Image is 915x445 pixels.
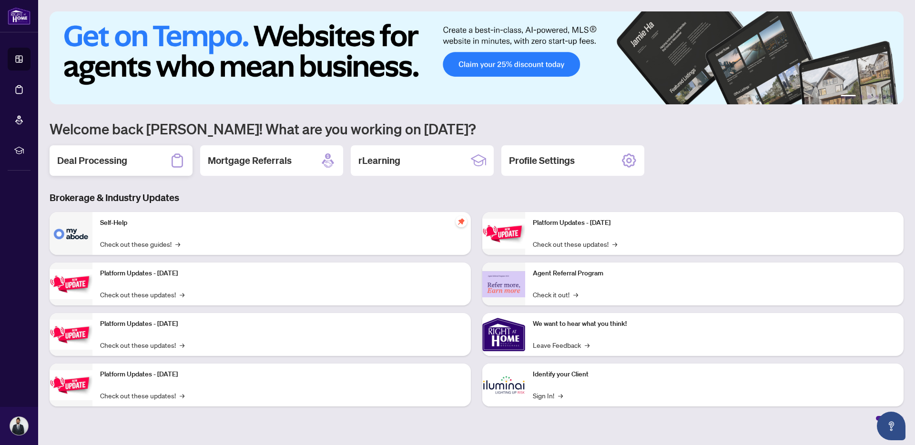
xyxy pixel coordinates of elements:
[612,239,617,249] span: →
[867,95,871,99] button: 3
[533,289,578,300] a: Check it out!→
[883,95,886,99] button: 5
[482,313,525,356] img: We want to hear what you think!
[482,219,525,249] img: Platform Updates - June 23, 2025
[57,154,127,167] h2: Deal Processing
[100,239,180,249] a: Check out these guides!→
[482,271,525,297] img: Agent Referral Program
[8,7,30,25] img: logo
[100,369,463,380] p: Platform Updates - [DATE]
[456,216,467,227] span: pushpin
[533,239,617,249] a: Check out these updates!→
[585,340,590,350] span: →
[558,390,563,401] span: →
[875,95,879,99] button: 4
[50,212,92,255] img: Self-Help
[175,239,180,249] span: →
[533,340,590,350] a: Leave Feedback→
[50,320,92,350] img: Platform Updates - July 21, 2025
[533,218,896,228] p: Platform Updates - [DATE]
[877,412,905,440] button: Open asap
[100,218,463,228] p: Self-Help
[180,340,184,350] span: →
[100,319,463,329] p: Platform Updates - [DATE]
[208,154,292,167] h2: Mortgage Referrals
[100,390,184,401] a: Check out these updates!→
[180,289,184,300] span: →
[533,369,896,380] p: Identify your Client
[358,154,400,167] h2: rLearning
[100,268,463,279] p: Platform Updates - [DATE]
[890,95,894,99] button: 6
[100,340,184,350] a: Check out these updates!→
[50,11,904,104] img: Slide 0
[50,269,92,299] img: Platform Updates - September 16, 2025
[533,319,896,329] p: We want to hear what you think!
[533,390,563,401] a: Sign In!→
[50,191,904,204] h3: Brokerage & Industry Updates
[841,95,856,99] button: 1
[573,289,578,300] span: →
[50,370,92,400] img: Platform Updates - July 8, 2025
[533,268,896,279] p: Agent Referral Program
[50,120,904,138] h1: Welcome back [PERSON_NAME]! What are you working on [DATE]?
[482,364,525,406] img: Identify your Client
[180,390,184,401] span: →
[509,154,575,167] h2: Profile Settings
[10,417,28,435] img: Profile Icon
[860,95,864,99] button: 2
[100,289,184,300] a: Check out these updates!→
